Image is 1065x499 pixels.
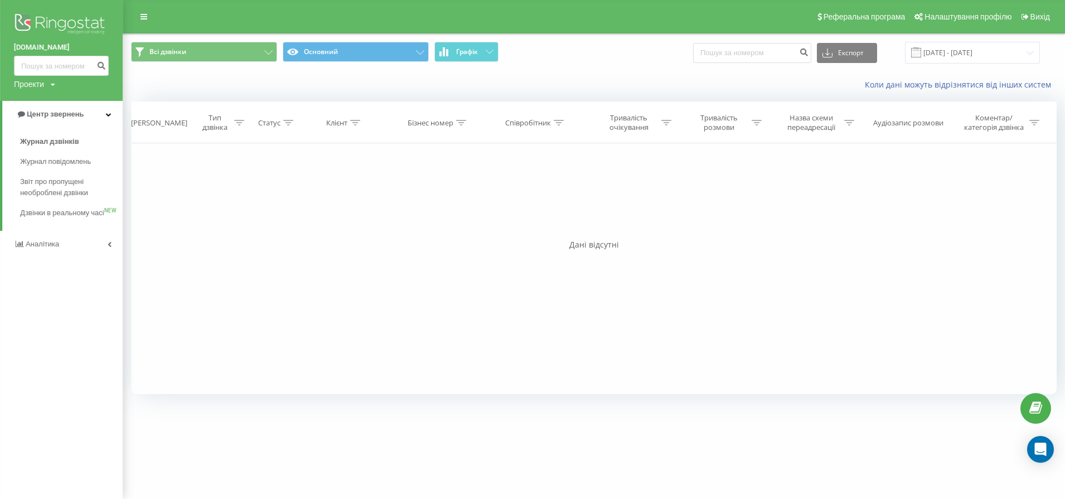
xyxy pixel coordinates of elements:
[1030,12,1050,21] span: Вихід
[20,172,123,203] a: Звіт про пропущені необроблені дзвінки
[817,43,877,63] button: Експорт
[131,118,187,128] div: [PERSON_NAME]
[14,42,109,53] a: [DOMAIN_NAME]
[20,207,104,219] span: Дзвінки в реальному часі
[782,113,841,132] div: Назва схеми переадресації
[505,118,551,128] div: Співробітник
[408,118,453,128] div: Бізнес номер
[434,42,498,62] button: Графік
[283,42,429,62] button: Основний
[2,101,123,128] a: Центр звернень
[865,79,1057,90] a: Коли дані можуть відрізнятися вiд інших систем
[26,240,59,248] span: Аналiтика
[824,12,906,21] span: Реферальна програма
[326,118,347,128] div: Клієнт
[149,47,186,56] span: Всі дзвінки
[258,118,280,128] div: Статус
[456,48,478,56] span: Графік
[1027,436,1054,463] div: Open Intercom Messenger
[873,118,943,128] div: Аудіозапис розмови
[689,113,749,132] div: Тривалість розмови
[20,203,123,223] a: Дзвінки в реальному часіNEW
[20,176,117,198] span: Звіт про пропущені необроблені дзвінки
[14,56,109,76] input: Пошук за номером
[14,79,44,90] div: Проекти
[20,136,79,147] span: Журнал дзвінків
[131,239,1057,250] div: Дані відсутні
[20,152,123,172] a: Журнал повідомлень
[131,42,277,62] button: Всі дзвінки
[20,156,91,167] span: Журнал повідомлень
[924,12,1011,21] span: Налаштування профілю
[599,113,659,132] div: Тривалість очікування
[27,110,84,118] span: Центр звернень
[961,113,1027,132] div: Коментар/категорія дзвінка
[14,11,109,39] img: Ringostat logo
[693,43,811,63] input: Пошук за номером
[199,113,231,132] div: Тип дзвінка
[20,132,123,152] a: Журнал дзвінків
